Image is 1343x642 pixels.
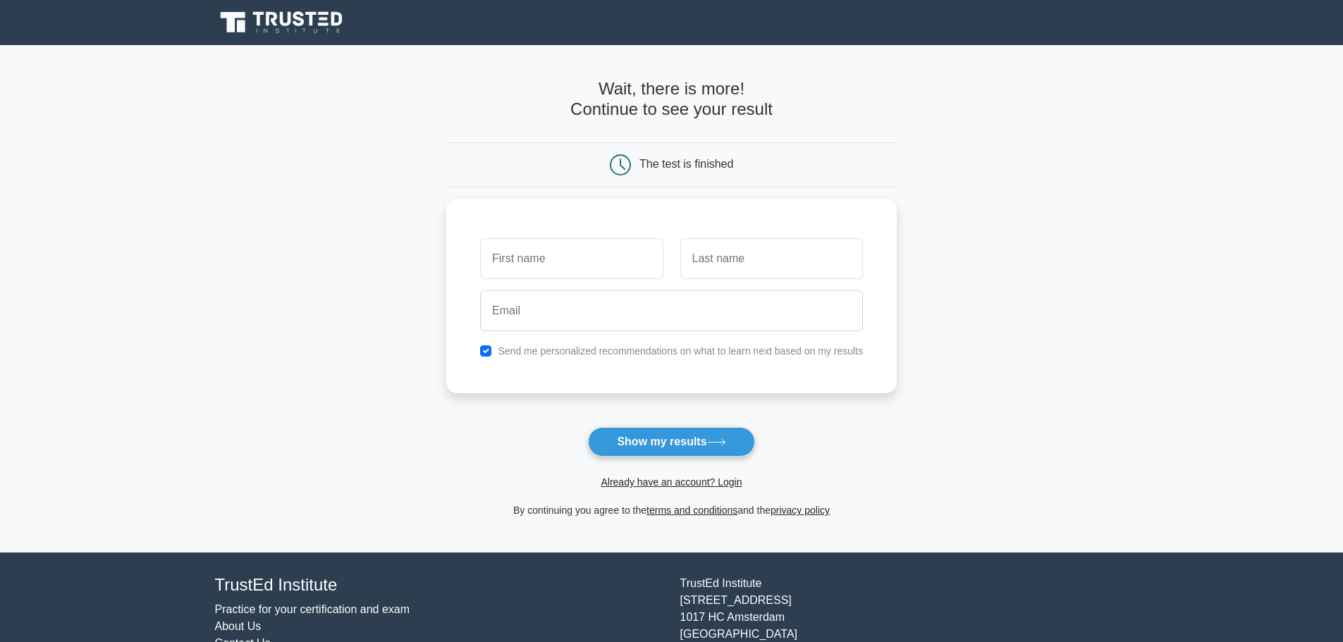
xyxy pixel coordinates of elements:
div: The test is finished [639,158,733,170]
div: By continuing you agree to the and the [438,502,905,519]
a: Practice for your certification and exam [215,603,410,615]
input: Last name [680,238,863,279]
h4: TrustEd Institute [215,575,663,595]
input: First name [480,238,663,279]
h4: Wait, there is more! Continue to see your result [446,79,897,120]
input: Email [480,290,863,331]
a: About Us [215,620,262,632]
a: Already have an account? Login [601,476,742,488]
a: privacy policy [771,505,830,516]
button: Show my results [588,427,754,457]
label: Send me personalized recommendations on what to learn next based on my results [498,345,863,357]
a: terms and conditions [646,505,737,516]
